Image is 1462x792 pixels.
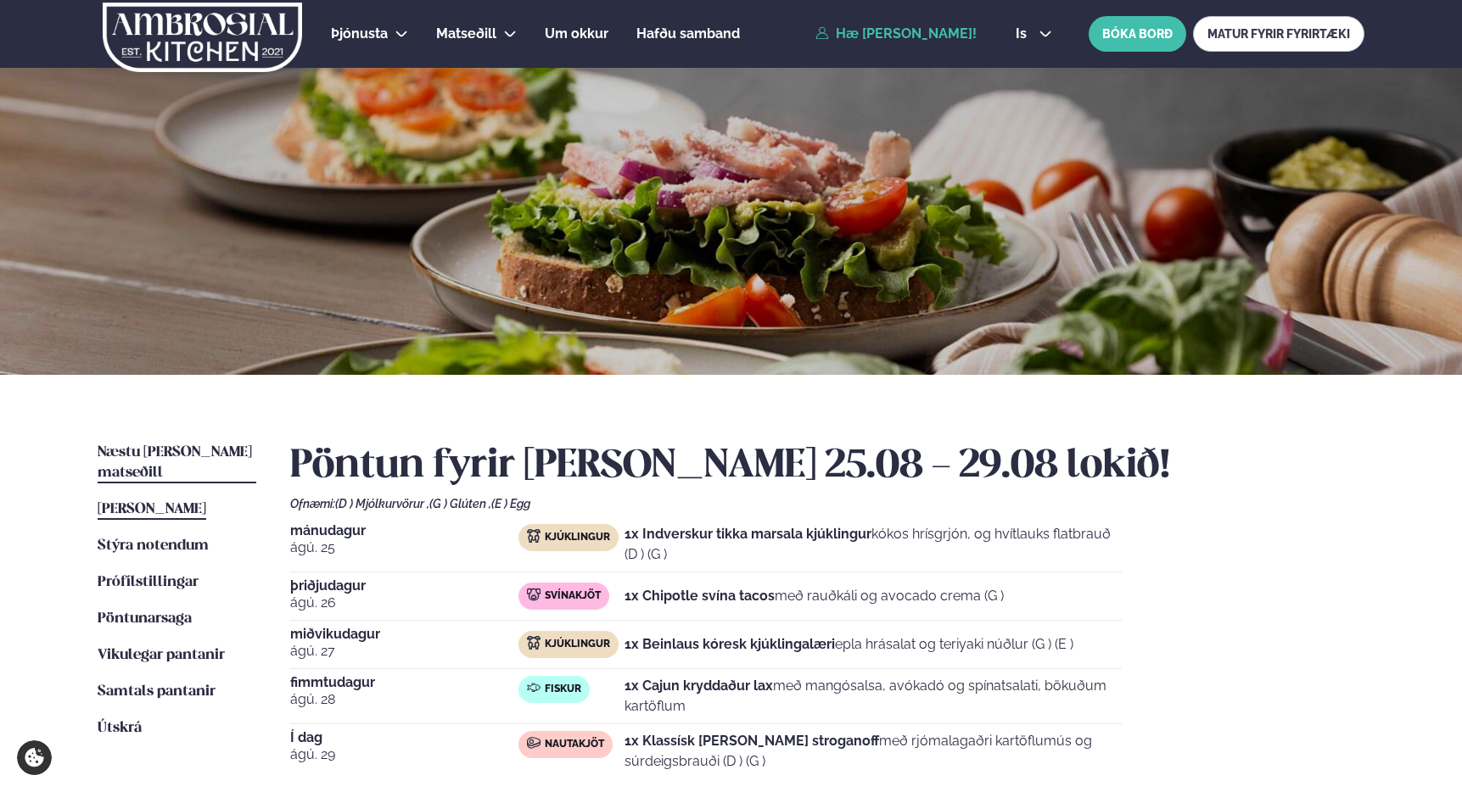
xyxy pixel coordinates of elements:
strong: 1x Indverskur tikka marsala kjúklingur [625,526,871,542]
img: beef.svg [527,736,541,750]
span: þriðjudagur [290,579,518,593]
span: ágú. 28 [290,689,518,710]
span: Hafðu samband [636,25,740,42]
span: Útskrá [98,721,142,735]
span: ágú. 25 [290,538,518,558]
span: Næstu [PERSON_NAME] matseðill [98,445,252,480]
a: Þjónusta [331,24,388,44]
h2: Pöntun fyrir [PERSON_NAME] 25.08 - 29.08 lokið! [290,443,1364,490]
a: Næstu [PERSON_NAME] matseðill [98,443,256,483]
span: miðvikudagur [290,627,518,641]
a: Stýra notendum [98,536,209,556]
span: Samtals pantanir [98,684,216,699]
img: fish.svg [527,681,541,694]
span: Pöntunarsaga [98,611,192,626]
span: mánudagur [290,524,518,538]
span: Svínakjöt [545,589,601,603]
span: Matseðill [436,25,496,42]
a: Hafðu samband [636,24,740,44]
strong: 1x Chipotle svína tacos [625,588,775,604]
span: [PERSON_NAME] [98,502,206,516]
a: [PERSON_NAME] [98,499,206,520]
strong: 1x Beinlaus kóresk kjúklingalæri [625,636,835,652]
p: með rjómalagaðri kartöflumús og súrdeigsbrauði (D ) (G ) [625,731,1122,772]
span: (E ) Egg [491,497,530,510]
a: MATUR FYRIR FYRIRTÆKI [1193,16,1364,52]
img: logo [101,3,304,72]
span: Í dag [290,731,518,745]
p: epla hrásalat og teriyaki núðlur (G ) (E ) [625,634,1073,655]
span: Kjúklingur [545,531,610,544]
span: Fiskur [545,683,581,696]
div: Ofnæmi: [290,497,1364,510]
button: BÓKA BORÐ [1089,16,1186,52]
span: fimmtudagur [290,676,518,689]
span: Þjónusta [331,25,388,42]
span: ágú. 27 [290,641,518,661]
span: Prófílstillingar [98,575,199,589]
button: is [1002,27,1066,41]
img: chicken.svg [527,529,541,543]
span: is [1016,27,1032,41]
a: Um okkur [545,24,608,44]
span: ágú. 29 [290,745,518,765]
a: Vikulegar pantanir [98,645,225,666]
span: Vikulegar pantanir [98,648,225,662]
span: Um okkur [545,25,608,42]
a: Útskrá [98,718,142,739]
span: Nautakjöt [545,738,604,751]
p: kókos hrísgrjón, og hvítlauks flatbrauð (D ) (G ) [625,524,1122,565]
span: (D ) Mjólkurvörur , [335,497,429,510]
a: Hæ [PERSON_NAME]! [815,26,977,42]
span: Kjúklingur [545,638,610,651]
p: með rauðkáli og avocado crema (G ) [625,586,1004,606]
a: Pöntunarsaga [98,609,192,629]
p: með mangósalsa, avókadó og spínatsalati, bökuðum kartöflum [625,676,1122,717]
img: pork.svg [527,588,541,601]
span: (G ) Glúten , [429,497,491,510]
strong: 1x Klassísk [PERSON_NAME] stroganoff [625,733,879,749]
a: Samtals pantanir [98,682,216,702]
a: Prófílstillingar [98,572,199,593]
a: Cookie settings [17,740,52,775]
span: Stýra notendum [98,538,209,553]
strong: 1x Cajun kryddaður lax [625,678,773,694]
a: Matseðill [436,24,496,44]
img: chicken.svg [527,636,541,650]
span: ágú. 26 [290,593,518,613]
